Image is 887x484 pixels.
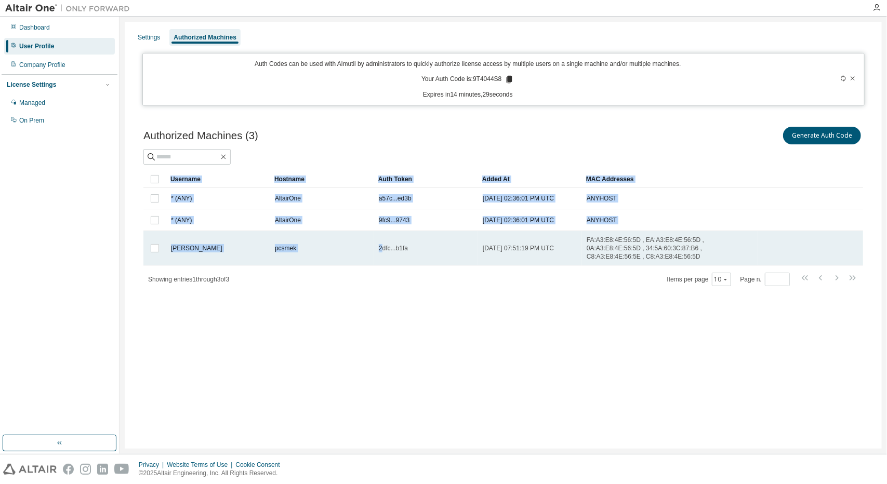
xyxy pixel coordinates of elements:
p: Auth Codes can be used with Almutil by administrators to quickly authorize license access by mult... [149,60,787,69]
img: youtube.svg [114,464,129,475]
div: Added At [482,171,578,187]
span: ANYHOST [587,194,617,203]
div: Privacy [139,461,167,469]
div: On Prem [19,116,44,125]
span: [DATE] 02:36:01 PM UTC [483,216,554,224]
span: Items per page [667,273,731,286]
img: Altair One [5,3,135,14]
p: Expires in 14 minutes, 29 seconds [149,90,787,99]
img: facebook.svg [63,464,74,475]
span: pcsmek [275,244,296,252]
div: Managed [19,99,45,107]
span: AltairOne [275,194,301,203]
span: 9fc9...9743 [379,216,409,224]
div: Website Terms of Use [167,461,235,469]
span: 2dfc...b1fa [379,244,408,252]
span: [PERSON_NAME] [171,244,222,252]
span: a57c...ed3b [379,194,412,203]
div: Authorized Machines [174,33,236,42]
div: License Settings [7,80,56,89]
span: Showing entries 1 through 3 of 3 [148,276,229,283]
div: Dashboard [19,23,50,32]
span: * (ANY) [171,216,192,224]
img: linkedin.svg [97,464,108,475]
div: MAC Addresses [586,171,754,187]
img: instagram.svg [80,464,91,475]
span: Authorized Machines (3) [143,130,258,142]
button: 10 [714,275,729,284]
img: altair_logo.svg [3,464,57,475]
p: Your Auth Code is: 9T4044S8 [421,75,514,84]
button: Generate Auth Code [783,127,861,144]
p: © 2025 Altair Engineering, Inc. All Rights Reserved. [139,469,286,478]
span: FA:A3:E8:4E:56:5D , EA:A3:E8:4E:56:5D , 0A:A3:E8:4E:56:5D , 34:5A:60:3C:87:B6 , C8:A3:E8:4E:56:5E... [587,236,753,261]
span: ANYHOST [587,216,617,224]
div: Auth Token [378,171,474,187]
span: * (ANY) [171,194,192,203]
span: [DATE] 02:36:01 PM UTC [483,194,554,203]
div: Hostname [274,171,370,187]
div: Cookie Consent [235,461,286,469]
div: Settings [138,33,160,42]
span: Page n. [740,273,790,286]
div: User Profile [19,42,54,50]
span: [DATE] 07:51:19 PM UTC [483,244,554,252]
div: Username [170,171,266,187]
div: Company Profile [19,61,65,69]
span: AltairOne [275,216,301,224]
